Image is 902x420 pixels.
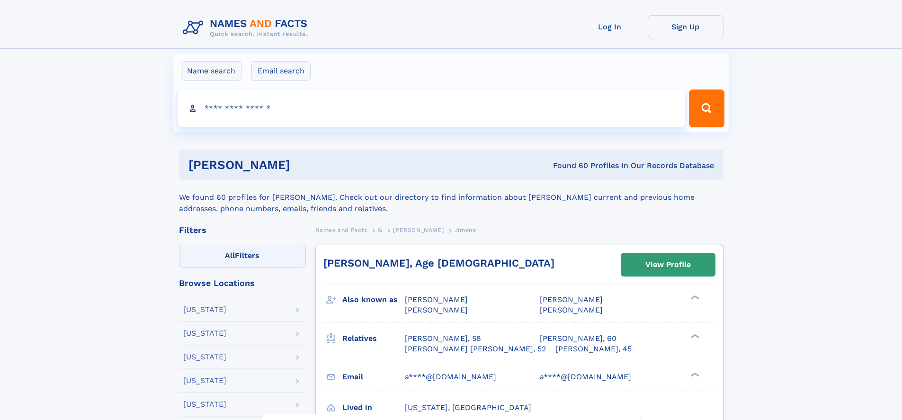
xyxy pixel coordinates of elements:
[251,61,311,81] label: Email search
[378,227,383,233] span: G
[405,295,468,304] span: [PERSON_NAME]
[342,292,405,308] h3: Also known as
[183,330,226,337] div: [US_STATE]
[555,344,632,354] a: [PERSON_NAME], 45
[540,305,603,314] span: [PERSON_NAME]
[181,61,241,81] label: Name search
[455,227,476,233] span: Jimena
[342,400,405,416] h3: Lived in
[183,401,226,408] div: [US_STATE]
[421,161,714,171] div: Found 60 Profiles In Our Records Database
[572,15,648,38] a: Log In
[688,333,700,339] div: ❯
[183,353,226,361] div: [US_STATE]
[540,333,616,344] a: [PERSON_NAME], 60
[179,180,723,214] div: We found 60 profiles for [PERSON_NAME]. Check out our directory to find information about [PERSON...
[315,224,367,236] a: Names and Facts
[323,257,554,269] a: [PERSON_NAME], Age [DEMOGRAPHIC_DATA]
[621,253,715,276] a: View Profile
[540,295,603,304] span: [PERSON_NAME]
[179,15,315,41] img: Logo Names and Facts
[688,295,700,301] div: ❯
[405,403,531,412] span: [US_STATE], [GEOGRAPHIC_DATA]
[689,89,724,127] button: Search Button
[645,254,691,276] div: View Profile
[225,251,235,260] span: All
[188,159,422,171] h1: [PERSON_NAME]
[393,227,444,233] span: [PERSON_NAME]
[179,245,306,268] label: Filters
[688,371,700,377] div: ❯
[405,305,468,314] span: [PERSON_NAME]
[183,306,226,313] div: [US_STATE]
[183,377,226,384] div: [US_STATE]
[648,15,723,38] a: Sign Up
[179,226,306,234] div: Filters
[405,333,481,344] a: [PERSON_NAME], 58
[378,224,383,236] a: G
[342,369,405,385] h3: Email
[178,89,685,127] input: search input
[393,224,444,236] a: [PERSON_NAME]
[179,279,306,287] div: Browse Locations
[405,344,546,354] a: [PERSON_NAME] [PERSON_NAME], 52
[342,331,405,347] h3: Relatives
